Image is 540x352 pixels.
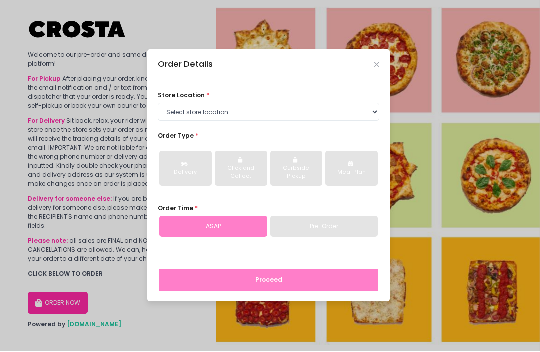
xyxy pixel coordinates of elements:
button: Close [374,63,379,68]
button: Delivery [159,151,212,186]
button: Click and Collect [215,151,267,186]
span: store location [158,91,205,100]
button: Meal Plan [325,151,378,186]
div: Curbside Pickup [277,165,316,181]
button: Proceed [159,269,378,291]
div: Click and Collect [221,165,261,181]
div: Meal Plan [332,169,371,177]
span: Order Time [158,204,193,213]
div: Order Details [158,59,213,71]
span: Order Type [158,132,194,140]
button: Curbside Pickup [270,151,323,186]
div: Delivery [166,169,205,177]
